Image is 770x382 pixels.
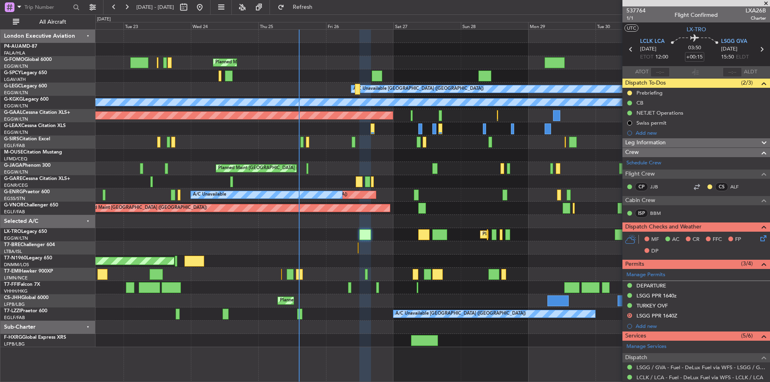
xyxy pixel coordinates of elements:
[746,6,766,15] span: LXA26B
[4,243,20,247] span: T7-BRE
[4,129,28,135] a: EGGW/LTN
[624,24,638,32] button: UTC
[4,182,28,188] a: EGNR/CEG
[636,119,667,126] div: Swiss permit
[286,4,320,10] span: Refresh
[4,256,52,261] a: T7-N1960Legacy 650
[4,163,51,168] a: G-JAGAPhenom 300
[4,209,25,215] a: EGLF/FAB
[721,45,738,53] span: [DATE]
[4,57,24,62] span: G-FOMO
[4,97,23,102] span: G-KGKG
[4,288,28,294] a: VHHH/HKG
[721,53,734,61] span: 15:50
[4,335,66,340] a: F-HXRGGlobal Express XRS
[4,301,25,307] a: LFPB/LBG
[735,236,741,244] span: FP
[675,11,718,19] div: Flight Confirmed
[636,312,677,319] div: LSGG PPR 1640Z
[4,229,21,234] span: LX-TRO
[4,90,28,96] a: EGGW/LTN
[4,137,19,141] span: G-SIRS
[4,57,52,62] a: G-FOMOGlobal 6000
[596,22,663,29] div: Tue 30
[4,190,50,194] a: G-ENRGPraetor 600
[4,196,25,202] a: EGSS/STN
[650,183,668,190] a: JJB
[4,71,21,75] span: G-SPCY
[4,262,29,268] a: DNMM/LOS
[636,374,763,381] a: LCLK / LCA - Fuel - DeLux Fuel via WFS - LCLK / LCA
[636,109,683,116] div: NETJET Operations
[191,22,258,29] div: Wed 24
[4,295,21,300] span: CS-JHH
[4,190,23,194] span: G-ENRG
[687,25,706,34] span: LX-TRO
[4,44,22,49] span: P4-AUA
[4,282,40,287] a: T7-FFIFalcon 7X
[636,129,766,136] div: Add new
[650,67,670,77] input: --:--
[4,44,37,49] a: P4-AUAMD-87
[636,89,663,96] div: Prebriefing
[4,309,47,313] a: T7-LZZIPraetor 600
[4,169,28,175] a: EGGW/LTN
[4,110,70,115] a: G-GAALCessna Citation XLS+
[688,44,701,52] span: 03:50
[274,1,322,14] button: Refresh
[626,15,646,22] span: 1/1
[640,38,665,46] span: LCLK LCA
[4,97,49,102] a: G-KGKGLegacy 600
[4,176,22,181] span: G-GARE
[4,282,18,287] span: T7-FFI
[461,22,528,29] div: Sun 28
[215,57,342,69] div: Planned Maint [GEOGRAPHIC_DATA] ([GEOGRAPHIC_DATA])
[4,235,28,241] a: EGGW/LTN
[635,209,648,218] div: ISP
[4,335,22,340] span: F-HXRG
[4,150,62,155] a: M-OUSECitation Mustang
[625,331,646,341] span: Services
[9,16,87,28] button: All Aircraft
[4,243,55,247] a: T7-BREChallenger 604
[21,19,85,25] span: All Aircraft
[4,137,50,141] a: G-SIRSCitation Excel
[625,79,666,88] span: Dispatch To-Dos
[193,189,226,201] div: A/C Unavailable
[4,269,20,274] span: T7-EMI
[721,38,747,46] span: LSGG GVA
[97,16,111,23] div: [DATE]
[625,353,647,362] span: Dispatch
[4,110,22,115] span: G-GAAL
[635,68,648,76] span: ATOT
[4,295,49,300] a: CS-JHHGlobal 6000
[650,210,668,217] a: BBM
[4,123,21,128] span: G-LEAX
[715,182,728,191] div: CS
[4,269,53,274] a: T7-EMIHawker 900XP
[4,341,25,347] a: LFPB/LBG
[4,275,28,281] a: LFMN/NCE
[625,222,701,232] span: Dispatch Checks and Weather
[625,170,655,179] span: Flight Crew
[636,323,766,329] div: Add new
[636,282,666,289] div: DEPARTURE
[258,22,326,29] div: Thu 25
[4,203,24,208] span: G-VNOR
[626,343,667,351] a: Manage Services
[636,364,766,371] a: LSGG / GVA - Fuel - DeLux Fuel via WFS - LSGG / GVA
[353,83,484,95] div: A/C Unavailable [GEOGRAPHIC_DATA] ([GEOGRAPHIC_DATA])
[651,247,659,255] span: DP
[626,6,646,15] span: 537764
[4,156,27,162] a: LFMD/CEQ
[625,260,644,269] span: Permits
[746,15,766,22] span: Charter
[24,1,71,13] input: Trip Number
[626,271,665,279] a: Manage Permits
[636,292,677,299] div: LSGG PPR 1640z
[4,77,26,83] a: LGAV/ATH
[636,302,668,309] div: TURKEY OVF
[4,84,47,89] a: G-LEGCLegacy 600
[4,150,23,155] span: M-OUSE
[326,22,393,29] div: Fri 26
